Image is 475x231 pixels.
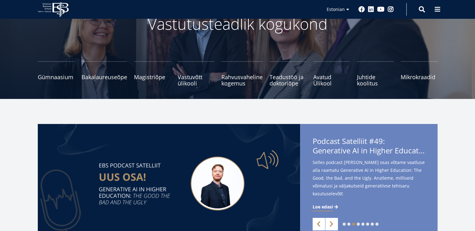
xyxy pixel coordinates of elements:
[72,14,403,33] p: Vastutusteadlik kogukond
[313,158,425,208] span: Selles podcast [PERSON_NAME] osas võtame vaatluse alla raamatu Generative AI in Higher Education:...
[366,223,369,226] a: 6
[388,6,394,13] a: Instagram
[134,61,171,86] a: Magistriõpe
[270,74,306,86] span: Teadustöö ja doktoriõpe
[221,74,263,86] span: Rahvusvaheline kogemus
[82,74,127,80] span: Bakalaureuseõpe
[313,146,425,155] span: Generative AI in Higher Education: The Good, the Bad, and the Ugly
[178,61,215,86] a: Vastuvõtt ülikooli
[347,223,350,226] a: 2
[325,218,338,230] a: Next
[134,74,171,80] span: Magistriõpe
[357,61,394,86] a: Juhtide koolitus
[221,61,263,86] a: Rahvusvaheline kogemus
[361,223,364,226] a: 5
[313,204,333,210] span: Loe edasi
[359,6,365,13] a: Facebook
[178,74,215,86] span: Vastuvõtt ülikooli
[38,61,75,86] a: Gümnaasium
[313,74,350,86] span: Avatud Ülikool
[313,61,350,86] a: Avatud Ülikool
[371,223,374,226] a: 7
[352,223,355,226] a: 3
[343,223,346,226] a: 1
[357,223,360,226] a: 4
[82,61,127,86] a: Bakalaureuseõpe
[377,6,384,13] a: Youtube
[270,61,306,86] a: Teadustöö ja doktoriõpe
[313,218,325,230] a: Previous
[38,74,75,80] span: Gümnaasium
[313,204,339,210] a: Loe edasi
[357,74,394,86] span: Juhtide koolitus
[401,61,438,86] a: Mikrokraadid
[401,74,438,80] span: Mikrokraadid
[368,6,374,13] a: Linkedin
[375,223,379,226] a: 8
[313,136,425,157] span: Podcast Satelliit #49:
